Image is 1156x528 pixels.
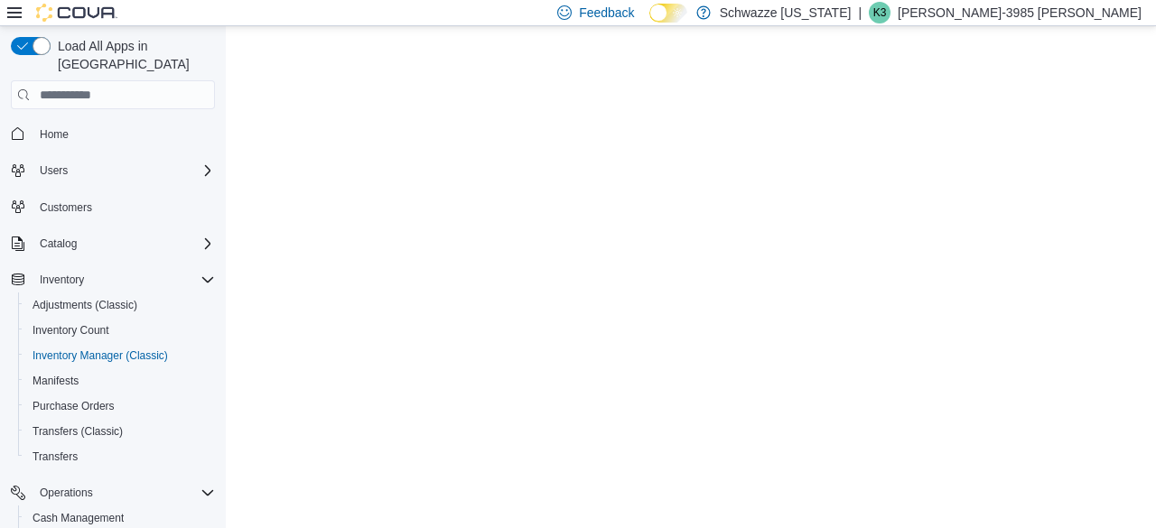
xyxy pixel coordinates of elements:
[25,370,215,392] span: Manifests
[33,323,109,338] span: Inventory Count
[36,4,117,22] img: Cova
[4,194,222,220] button: Customers
[40,200,92,215] span: Customers
[33,348,168,363] span: Inventory Manager (Classic)
[4,120,222,146] button: Home
[33,122,215,144] span: Home
[33,449,78,464] span: Transfers
[649,4,687,23] input: Dark Mode
[33,399,115,413] span: Purchase Orders
[25,345,175,366] a: Inventory Manager (Classic)
[18,368,222,394] button: Manifests
[898,2,1142,23] p: [PERSON_NAME]-3985 [PERSON_NAME]
[33,511,124,525] span: Cash Management
[40,273,84,287] span: Inventory
[25,370,86,392] a: Manifests
[18,394,222,419] button: Purchase Orders
[25,395,122,417] a: Purchase Orders
[40,486,93,500] span: Operations
[25,446,215,468] span: Transfers
[4,158,222,183] button: Users
[25,421,130,442] a: Transfers (Classic)
[33,233,215,255] span: Catalog
[18,343,222,368] button: Inventory Manager (Classic)
[40,236,77,251] span: Catalog
[33,196,215,218] span: Customers
[18,292,222,318] button: Adjustments (Classic)
[18,444,222,469] button: Transfers
[858,2,862,23] p: |
[25,320,215,341] span: Inventory Count
[33,124,76,145] a: Home
[51,37,215,73] span: Load All Apps in [GEOGRAPHIC_DATA]
[4,267,222,292] button: Inventory
[18,318,222,343] button: Inventory Count
[33,160,75,181] button: Users
[25,345,215,366] span: Inventory Manager (Classic)
[869,2,890,23] div: Kandice-3985 Marquez
[18,419,222,444] button: Transfers (Classic)
[40,127,69,142] span: Home
[25,446,85,468] a: Transfers
[579,4,634,22] span: Feedback
[33,197,99,218] a: Customers
[4,231,222,256] button: Catalog
[33,269,215,291] span: Inventory
[873,2,887,23] span: K3
[25,294,144,316] a: Adjustments (Classic)
[25,294,215,316] span: Adjustments (Classic)
[25,421,215,442] span: Transfers (Classic)
[40,163,68,178] span: Users
[33,269,91,291] button: Inventory
[25,395,215,417] span: Purchase Orders
[33,233,84,255] button: Catalog
[33,374,79,388] span: Manifests
[25,320,117,341] a: Inventory Count
[33,424,123,439] span: Transfers (Classic)
[33,482,100,504] button: Operations
[33,160,215,181] span: Users
[33,482,215,504] span: Operations
[33,298,137,312] span: Adjustments (Classic)
[4,480,222,505] button: Operations
[720,2,852,23] p: Schwazze [US_STATE]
